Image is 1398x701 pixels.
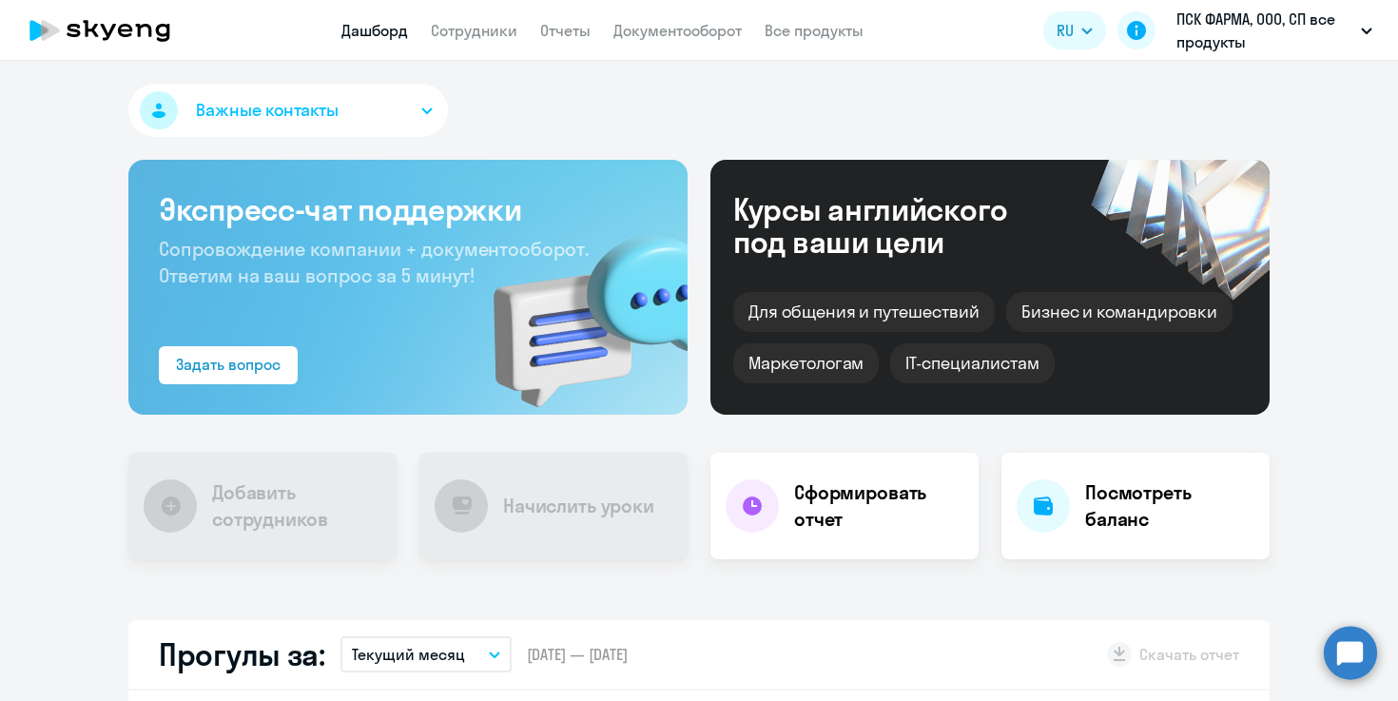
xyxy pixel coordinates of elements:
[159,346,298,384] button: Задать вопрос
[466,201,688,415] img: bg-img
[1085,479,1254,533] h4: Посмотреть баланс
[212,479,381,533] h4: Добавить сотрудников
[733,292,995,332] div: Для общения и путешествий
[1057,19,1074,42] span: RU
[159,635,325,673] h2: Прогулы за:
[794,479,963,533] h4: Сформировать отчет
[1176,8,1353,53] p: ПСК ФАРМА, ООО, СП все продукты
[159,190,657,228] h3: Экспресс-чат поддержки
[613,21,742,40] a: Документооборот
[340,636,512,672] button: Текущий месяц
[352,643,465,666] p: Текущий месяц
[1167,8,1382,53] button: ПСК ФАРМА, ООО, СП все продукты
[341,21,408,40] a: Дашборд
[431,21,517,40] a: Сотрудники
[527,644,628,665] span: [DATE] — [DATE]
[890,343,1054,383] div: IT-специалистам
[1006,292,1233,332] div: Бизнес и командировки
[128,84,448,137] button: Важные контакты
[1043,11,1106,49] button: RU
[733,343,879,383] div: Маркетологам
[176,353,281,376] div: Задать вопрос
[733,193,1058,258] div: Курсы английского под ваши цели
[503,493,654,519] h4: Начислить уроки
[540,21,591,40] a: Отчеты
[196,98,339,123] span: Важные контакты
[159,237,589,287] span: Сопровождение компании + документооборот. Ответим на ваш вопрос за 5 минут!
[765,21,864,40] a: Все продукты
